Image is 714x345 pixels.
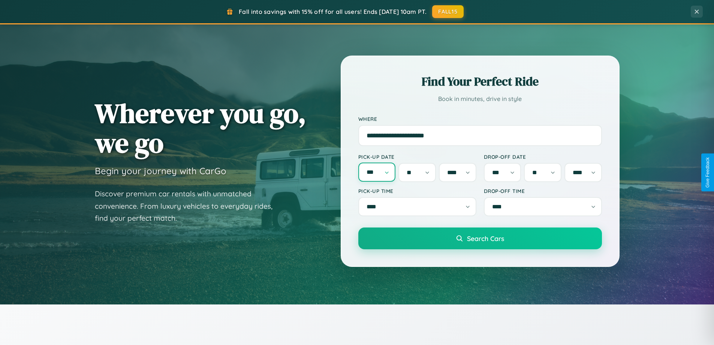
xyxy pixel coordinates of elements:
[358,93,602,104] p: Book in minutes, drive in style
[358,73,602,90] h2: Find Your Perfect Ride
[239,8,427,15] span: Fall into savings with 15% off for all users! Ends [DATE] 10am PT.
[358,154,476,160] label: Pick-up Date
[705,157,710,188] div: Give Feedback
[358,116,602,122] label: Where
[358,188,476,194] label: Pick-up Time
[95,165,226,176] h3: Begin your journey with CarGo
[95,188,282,224] p: Discover premium car rentals with unmatched convenience. From luxury vehicles to everyday rides, ...
[484,188,602,194] label: Drop-off Time
[484,154,602,160] label: Drop-off Date
[358,227,602,249] button: Search Cars
[95,98,306,158] h1: Wherever you go, we go
[467,234,504,243] span: Search Cars
[432,5,464,18] button: FALL15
